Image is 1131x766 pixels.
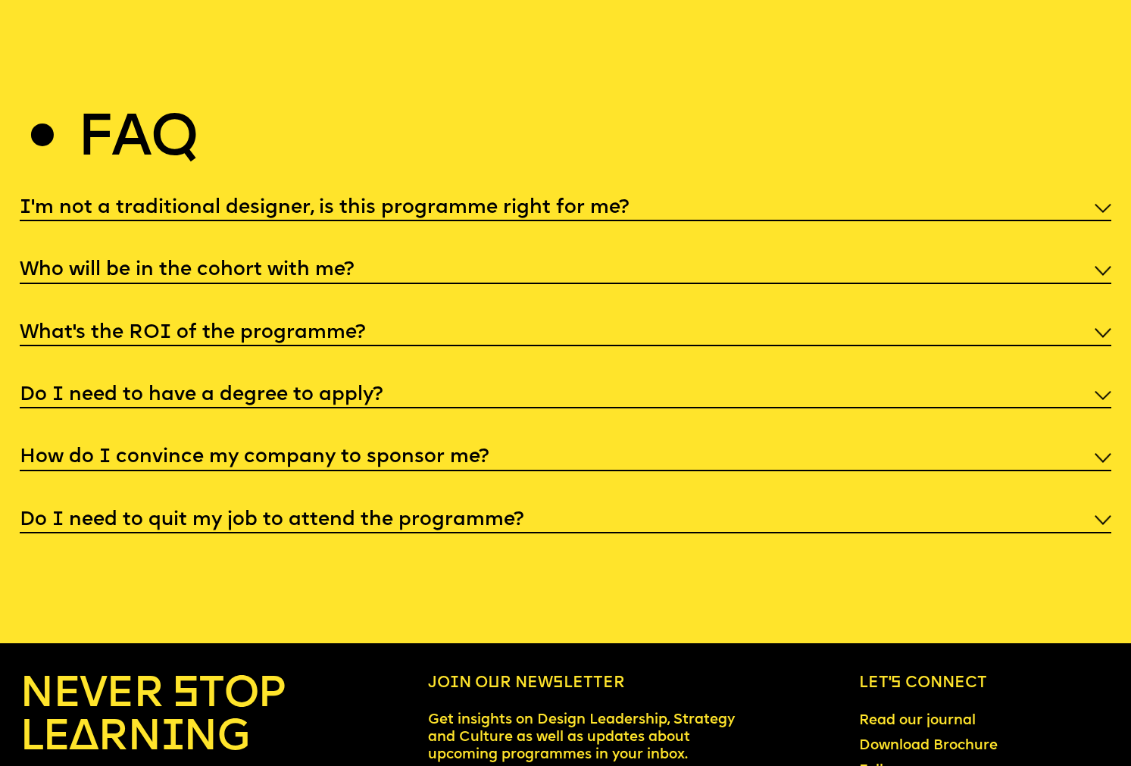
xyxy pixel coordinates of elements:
[851,730,1006,762] a: Download Brochure
[428,674,742,693] h6: Join our newsletter
[20,450,489,465] h5: How do I convince my company to sponsor me?
[20,263,354,278] h5: Who will be in the cohort with me?
[20,513,523,528] h5: Do I need to quit my job to attend the programme?
[859,674,1111,693] h6: Let’s connect
[20,201,629,216] h5: I'm not a traditional designer, is this programme right for me?
[851,705,984,738] a: Read our journal
[20,388,383,403] h5: Do I need to have a degree to apply?
[77,115,198,164] h2: Faq
[20,674,311,760] h4: NEVER STOP LEARNING
[428,712,742,764] p: Get insights on Design Leadership, Strategy and Culture as well as updates about upcoming program...
[20,326,365,341] h5: What’s the ROI of the programme?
